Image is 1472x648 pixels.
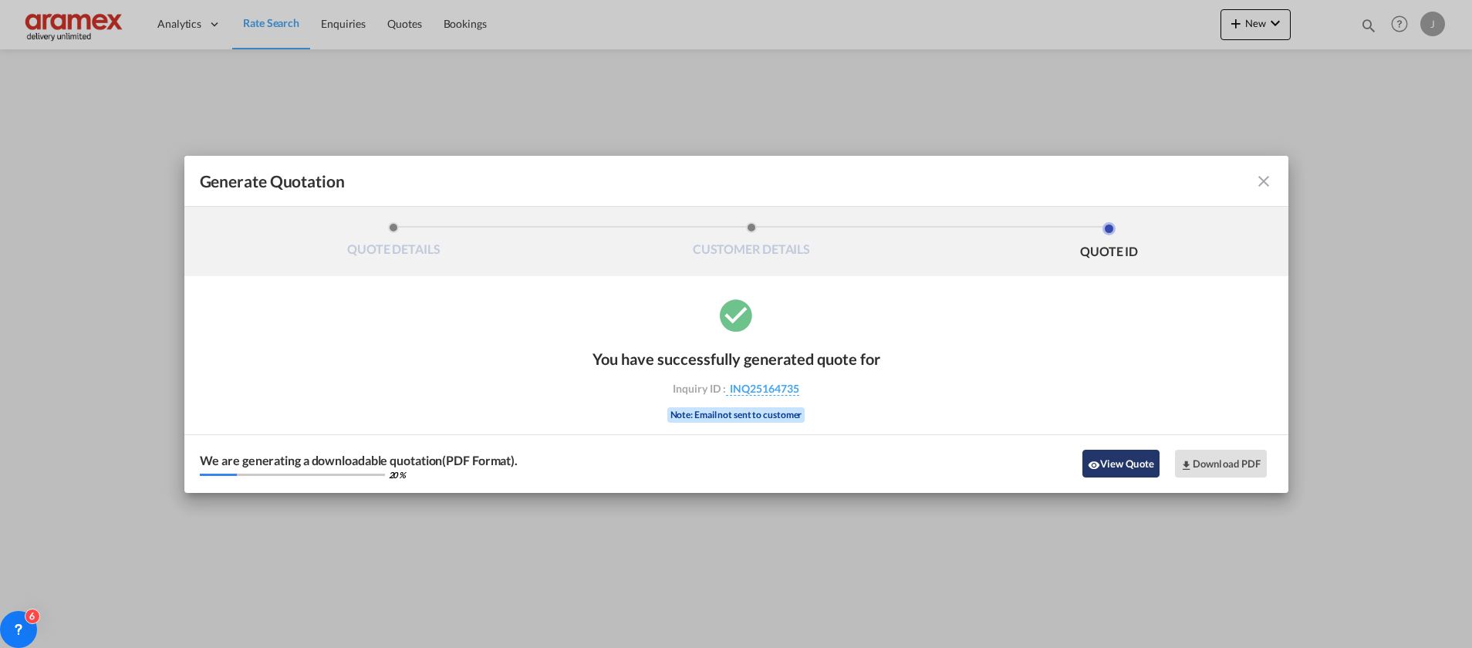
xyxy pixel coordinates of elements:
button: icon-eyeView Quote [1082,450,1160,478]
span: INQ25164735 [726,382,799,396]
md-icon: icon-eye [1088,459,1100,471]
md-icon: icon-close fg-AAA8AD cursor m-0 [1254,172,1273,191]
li: CUSTOMER DETAILS [572,222,930,264]
md-icon: icon-download [1180,459,1193,471]
li: QUOTE ID [930,222,1288,264]
div: Inquiry ID : [647,382,825,396]
button: Download PDF [1175,450,1267,478]
div: Note: Email not sent to customer [667,407,805,423]
div: We are generating a downloadable quotation(PDF Format). [200,454,518,467]
div: You have successfully generated quote for [593,349,880,368]
md-icon: icon-checkbox-marked-circle [717,295,755,334]
md-dialog: Generate QuotationQUOTE ... [184,156,1288,493]
div: 20 % [389,471,407,479]
span: Generate Quotation [200,171,345,191]
li: QUOTE DETAILS [215,222,573,264]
